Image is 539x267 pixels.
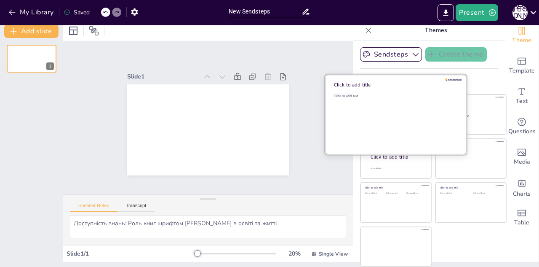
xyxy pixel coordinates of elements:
[7,45,56,73] div: 1
[70,215,346,238] textarea: Доступність знань: Роль книг шрифтом [PERSON_NAME] в освіті та житті
[473,192,499,194] div: Click to add text
[334,94,455,98] div: Click to add text
[67,24,80,38] div: Layout
[509,66,535,76] span: Template
[505,20,539,51] div: Change the overall theme
[505,81,539,111] div: Add text boxes
[365,186,425,189] div: Click to add title
[425,47,487,62] button: Create theme
[443,113,499,119] div: Click to add title
[406,192,425,194] div: Click to add text
[514,218,529,227] span: Table
[371,167,424,169] div: Click to add body
[512,4,528,21] button: Д [PERSON_NAME]
[512,5,528,20] div: Д [PERSON_NAME]
[6,5,57,19] button: My Library
[89,26,99,36] span: Position
[508,127,536,136] span: Questions
[284,250,304,258] div: 20 %
[440,186,500,189] div: Click to add title
[365,192,384,194] div: Click to add text
[505,111,539,142] div: Get real-time input from your audience
[117,203,155,212] button: Transcript
[442,122,498,124] div: Click to add text
[516,97,528,106] span: Text
[386,192,405,194] div: Click to add text
[438,4,454,21] button: Export to PowerPoint
[334,81,454,88] div: Click to add title
[512,36,531,45] span: Theme
[371,153,424,160] div: Click to add title
[70,203,117,212] button: Speaker Notes
[46,62,54,70] div: 1
[4,24,59,38] button: Add slide
[513,189,531,199] span: Charts
[440,142,500,146] div: Click to add title
[64,8,90,16] div: Saved
[67,250,195,258] div: Slide 1 / 1
[505,202,539,233] div: Add a table
[375,20,496,40] p: Themes
[360,47,422,62] button: Sendsteps
[456,4,498,21] button: Present
[127,73,198,81] div: Slide 1
[505,51,539,81] div: Add ready made slides
[514,157,530,167] span: Media
[229,5,301,18] input: Insert title
[505,172,539,202] div: Add charts and graphs
[319,251,348,257] span: Single View
[440,192,467,194] div: Click to add text
[505,142,539,172] div: Add images, graphics, shapes or video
